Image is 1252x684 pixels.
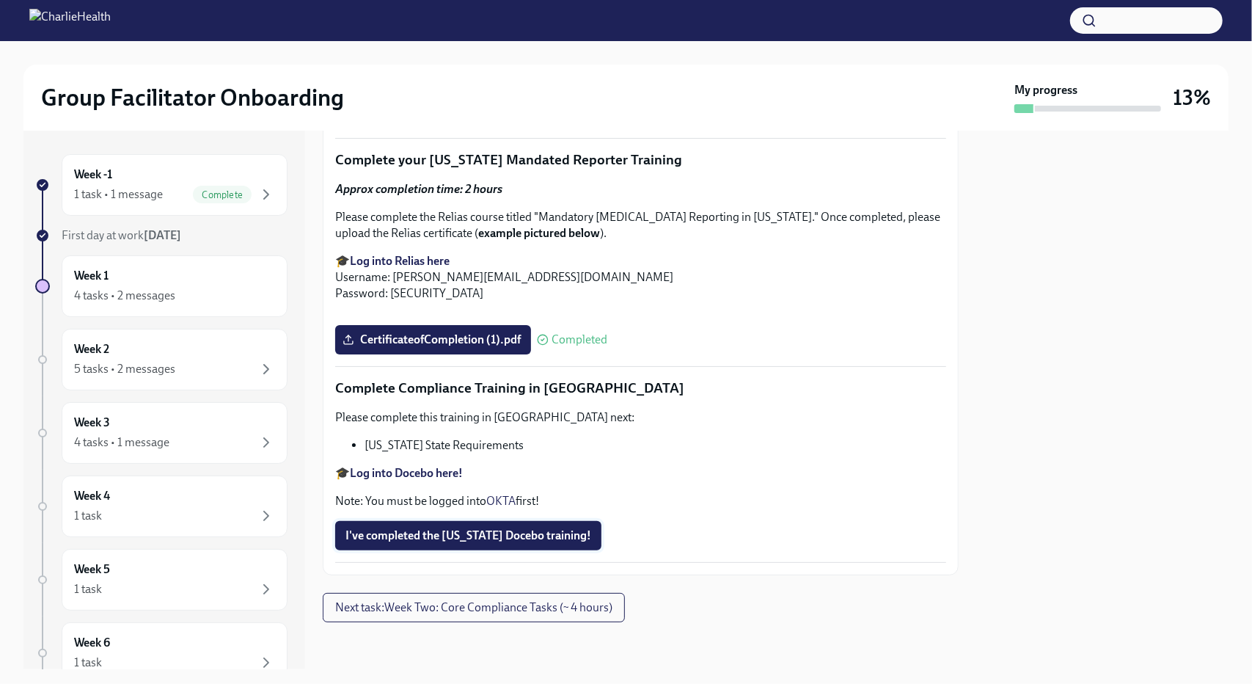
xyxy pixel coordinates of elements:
[74,581,102,597] div: 1 task
[74,268,109,284] h6: Week 1
[335,379,946,398] p: Complete Compliance Training in [GEOGRAPHIC_DATA]
[193,189,252,200] span: Complete
[552,334,607,346] span: Completed
[35,476,288,537] a: Week 41 task
[35,549,288,611] a: Week 51 task
[350,254,450,268] a: Log into Relias here
[74,488,110,504] h6: Week 4
[335,410,946,426] p: Please complete this training in [GEOGRAPHIC_DATA] next:
[29,9,111,32] img: CharlieHealth
[35,622,288,684] a: Week 61 task
[486,494,516,508] a: OKTA
[335,150,946,170] p: Complete your [US_STATE] Mandated Reporter Training
[1014,82,1077,98] strong: My progress
[35,329,288,390] a: Week 25 tasks • 2 messages
[335,465,946,481] p: 🎓
[335,493,946,509] p: Note: You must be logged into first!
[335,325,531,354] label: CertificateofCompletion (1).pdf
[365,437,946,454] li: [US_STATE] State Requirements
[144,228,181,242] strong: [DATE]
[345,528,591,543] span: I've completed the [US_STATE] Docebo training!
[350,466,463,480] a: Log into Docebo here!
[335,600,612,615] span: Next task : Week Two: Core Compliance Tasks (~ 4 hours)
[335,521,601,550] button: I've completed the [US_STATE] Docebo training!
[335,209,946,241] p: Please complete the Relias course titled "Mandatory [MEDICAL_DATA] Reporting in [US_STATE]." Once...
[35,402,288,464] a: Week 34 tasks • 1 message
[74,167,112,183] h6: Week -1
[74,288,175,304] div: 4 tasks • 2 messages
[41,83,344,112] h2: Group Facilitator Onboarding
[74,635,110,651] h6: Week 6
[345,332,521,347] span: CertificateofCompletion (1).pdf
[35,228,288,244] a: First day at work[DATE]
[74,341,109,357] h6: Week 2
[335,253,946,302] p: 🎓 Username: [PERSON_NAME][EMAIL_ADDRESS][DOMAIN_NAME] Password: [SECURITY_DATA]
[1173,84,1211,111] h3: 13%
[74,434,169,451] div: 4 tasks • 1 message
[62,228,181,242] span: First day at work
[74,508,102,524] div: 1 task
[323,593,625,622] button: Next task:Week Two: Core Compliance Tasks (~ 4 hours)
[478,226,600,240] strong: example pictured below
[74,655,102,671] div: 1 task
[74,561,110,578] h6: Week 5
[74,361,175,377] div: 5 tasks • 2 messages
[74,415,110,431] h6: Week 3
[35,255,288,317] a: Week 14 tasks • 2 messages
[74,186,163,203] div: 1 task • 1 message
[35,154,288,216] a: Week -11 task • 1 messageComplete
[335,182,502,196] strong: Approx completion time: 2 hours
